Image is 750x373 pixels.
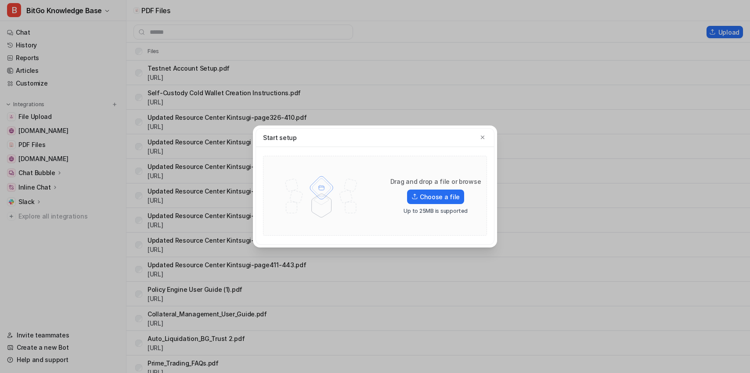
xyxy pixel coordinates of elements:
label: Choose a file [407,190,464,204]
img: Upload icon [411,194,418,200]
img: File upload illustration [272,165,371,226]
p: Drag and drop a file or browse [390,177,481,186]
p: Up to 25MB is supported [404,208,467,215]
p: Start setup [263,133,297,142]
